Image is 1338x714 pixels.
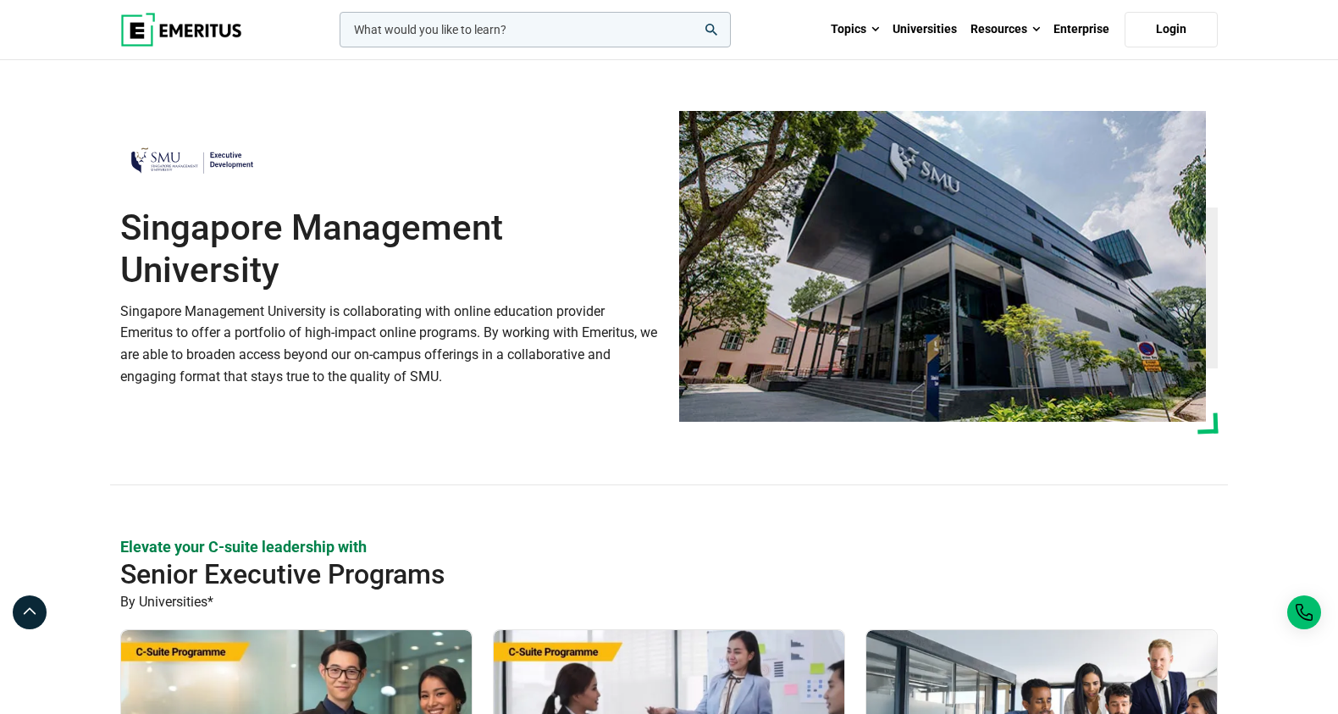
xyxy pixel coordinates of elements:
[120,557,1108,591] h2: Senior Executive Programs
[679,111,1206,422] img: Singapore Management University
[120,591,1218,613] p: By Universities*
[120,207,659,292] h1: Singapore Management University
[1125,12,1218,47] a: Login
[120,136,264,185] img: Singapore Management University
[340,12,731,47] input: woocommerce-product-search-field-0
[120,536,1218,557] p: Elevate your C-suite leadership with
[120,301,659,387] p: Singapore Management University is collaborating with online education provider Emeritus to offer...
